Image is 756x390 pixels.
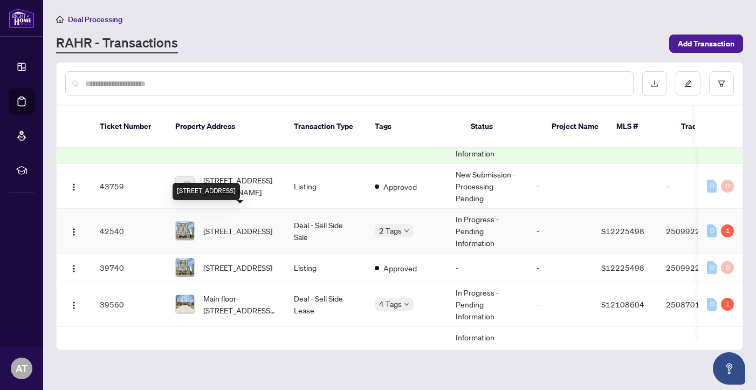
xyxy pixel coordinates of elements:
span: home [56,16,64,23]
td: 42540 [91,209,167,254]
button: Logo [65,177,83,195]
td: Listing [285,327,366,384]
button: Add Transaction [669,35,743,53]
td: Information Updated - Processing Pending [447,327,528,384]
td: - [528,254,593,282]
span: S12225498 [601,226,644,236]
div: 1 [721,224,734,237]
button: Logo [65,259,83,276]
div: 0 [707,224,717,237]
th: Status [462,106,543,148]
span: Deal Processing [68,15,122,24]
th: Project Name [543,106,608,148]
td: In Progress - Pending Information [447,209,528,254]
span: Approved [383,262,417,274]
span: [STREET_ADDRESS][PERSON_NAME] [203,174,277,198]
td: Listing [285,254,366,282]
img: thumbnail-img [176,295,194,313]
img: thumbnail-img [176,177,194,195]
button: download [642,71,667,96]
td: Deal - Sell Side Sale [285,209,366,254]
span: edit [684,80,692,87]
td: - [528,164,593,209]
span: [STREET_ADDRESS] [203,262,272,273]
button: filter [709,71,734,96]
span: filter [718,80,725,87]
a: RAHR - Transactions [56,34,178,53]
span: 4 Tags [379,298,402,310]
td: - [528,327,593,384]
td: Listing [285,164,366,209]
th: Tags [366,106,462,148]
img: thumbnail-img [176,222,194,240]
span: download [651,80,658,87]
td: Deal - Sell Side Lease [285,282,366,327]
td: - [528,209,593,254]
img: logo [9,8,35,28]
td: 39137 [91,327,167,384]
th: Ticket Number [91,106,167,148]
img: Logo [70,264,78,273]
span: S12108604 [601,299,644,309]
span: Main floor-[STREET_ADDRESS][PERSON_NAME] [203,292,277,316]
span: down [404,228,409,234]
div: 1 [721,298,734,311]
img: Logo [70,228,78,236]
div: 0 [707,261,717,274]
td: 39560 [91,282,167,327]
td: - [447,254,528,282]
span: down [404,302,409,307]
div: 0 [721,180,734,193]
td: - [657,164,733,209]
button: Open asap [713,352,745,385]
span: Approved [383,181,417,193]
td: New Submission - Processing Pending [447,164,528,209]
td: 2509922 [657,254,733,282]
div: [STREET_ADDRESS] [173,183,240,200]
td: 2508701 [657,282,733,327]
img: Logo [70,301,78,310]
button: edit [676,71,700,96]
div: 0 [707,298,717,311]
td: 43759 [91,164,167,209]
div: 0 [707,180,717,193]
td: - [657,327,733,384]
span: S12225498 [601,263,644,272]
th: Transaction Type [285,106,366,148]
td: 2509922 [657,209,733,254]
button: Logo [65,222,83,240]
button: Logo [65,296,83,313]
th: Trade Number [672,106,748,148]
td: In Progress - Pending Information [447,282,528,327]
th: Property Address [167,106,285,148]
span: AT [16,361,28,376]
span: [STREET_ADDRESS] [203,225,272,237]
div: 0 [721,261,734,274]
img: thumbnail-img [176,258,194,277]
td: - [528,282,593,327]
td: 39740 [91,254,167,282]
span: Add Transaction [678,35,734,52]
img: Logo [70,183,78,191]
span: 2 Tags [379,224,402,237]
th: MLS # [608,106,672,148]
